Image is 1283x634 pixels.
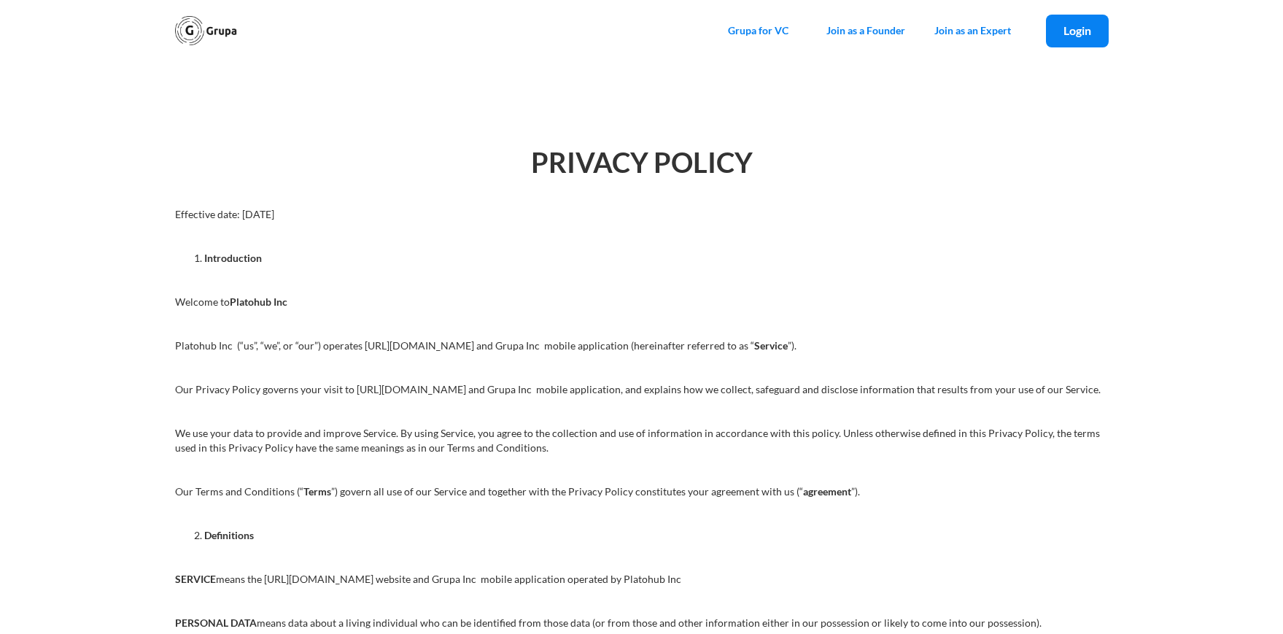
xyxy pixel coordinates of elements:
strong: agreement [803,485,851,498]
strong: Terms [303,485,331,498]
p: Platohub Inc (“us”, “we”, or “our”) operates [URL][DOMAIN_NAME] and Grupa Inc mobile application ... [175,339,1109,353]
p: Our Terms and Conditions (“ ”) govern all use of our Service and together with the Privacy Policy... [175,484,1109,499]
strong: Service [754,339,788,352]
a: Grupa for VC [713,9,803,53]
a: Join as an Expert [920,9,1026,53]
p: Effective date: [DATE] [175,207,1109,222]
strong: PRIVACY POLICY [531,145,753,179]
a: Login [1046,15,1109,47]
strong: PERSONAL DATA [175,616,257,629]
strong: Definitions [204,529,254,541]
strong: Platohub Inc [230,295,287,308]
a: home [175,16,238,45]
p: means the [URL][DOMAIN_NAME] website and Grupa Inc mobile application operated by Platohub Inc [175,572,1109,587]
strong: SERVICE [175,573,216,585]
p: means data about a living individual who can be identified from those data (or from those and oth... [175,616,1109,630]
p: Our Privacy Policy governs your visit to [URL][DOMAIN_NAME] and Grupa Inc mobile application, and... [175,382,1109,397]
p: Welcome to [175,295,1109,309]
strong: Introduction [204,252,262,264]
p: We use your data to provide and improve Service. By using Service, you agree to the collection an... [175,426,1109,455]
a: Join as a Founder [812,9,920,53]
